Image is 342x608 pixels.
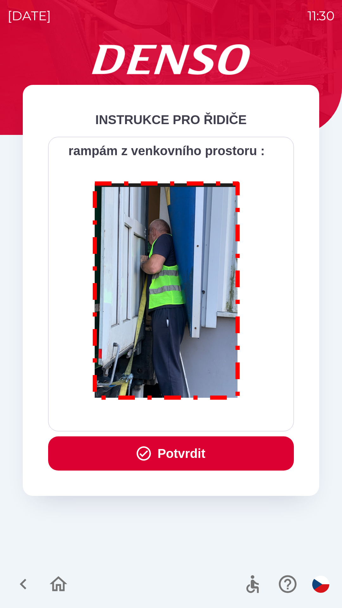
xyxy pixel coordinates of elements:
[8,6,51,25] p: [DATE]
[48,110,294,129] div: INSTRUKCE PRO ŘIDIČE
[312,576,329,593] img: cs flag
[307,6,334,25] p: 11:30
[85,173,248,406] img: M8MNayrTL6gAAAABJRU5ErkJggg==
[23,44,319,75] img: Logo
[48,436,294,471] button: Potvrdit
